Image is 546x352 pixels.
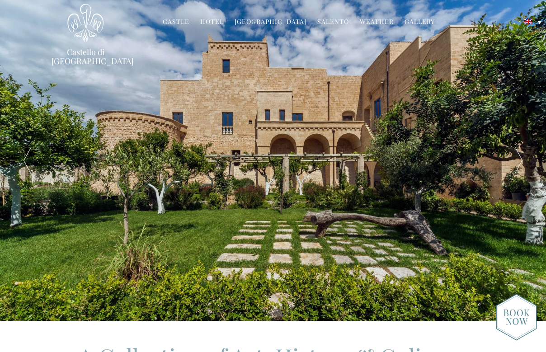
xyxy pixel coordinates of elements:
[200,17,224,28] a: Hotel
[67,4,104,42] img: Castello di Ugento
[163,17,189,28] a: Castle
[496,294,537,341] img: new-booknow.png
[360,17,394,28] a: Weather
[524,19,532,24] img: English
[52,47,119,66] a: Castello di [GEOGRAPHIC_DATA]
[405,17,435,28] a: Gallery
[235,17,306,28] a: [GEOGRAPHIC_DATA]
[317,17,349,28] a: Salento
